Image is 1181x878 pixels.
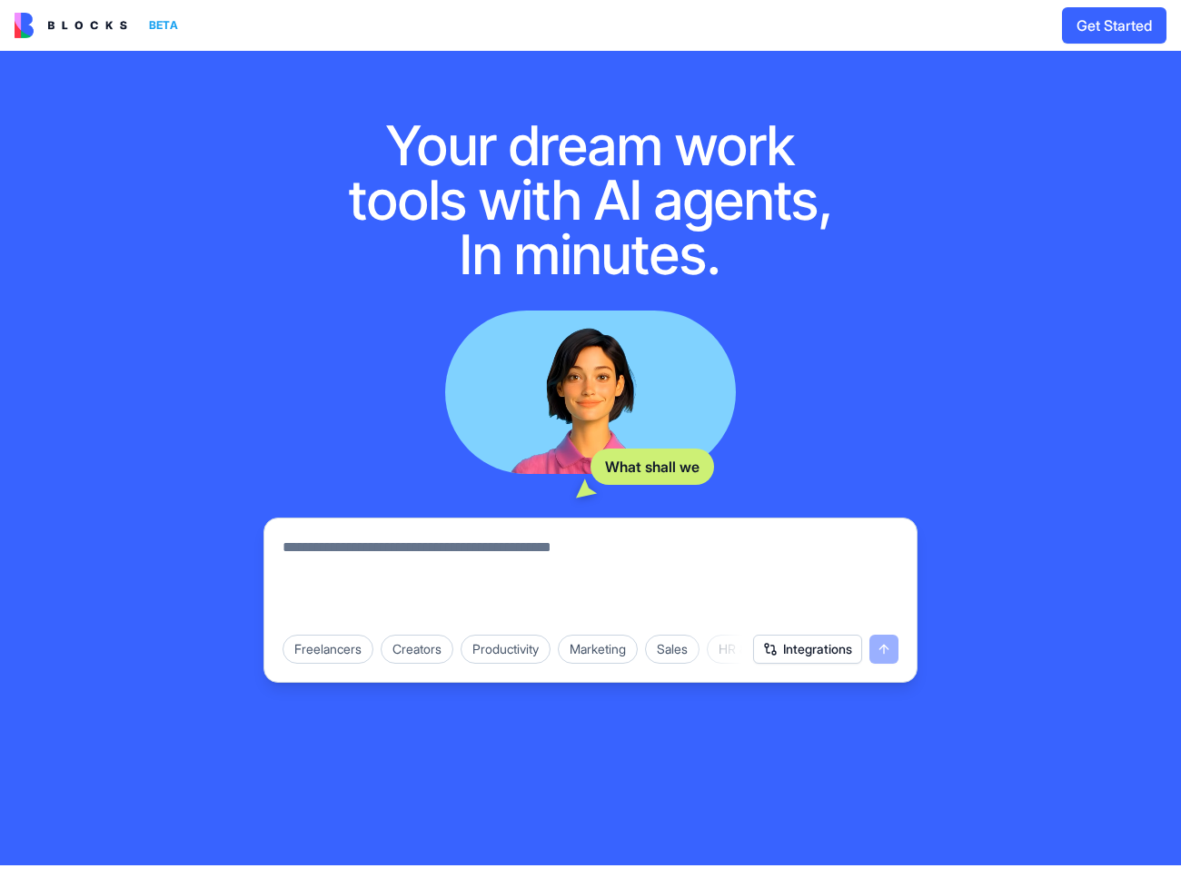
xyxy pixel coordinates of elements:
[590,449,714,485] div: What shall we
[381,635,453,664] div: Creators
[283,635,373,664] div: Freelancers
[329,118,852,281] h1: Your dream work tools with AI agents, In minutes.
[1062,7,1166,44] button: Get Started
[753,635,862,664] button: Integrations
[142,13,185,38] div: BETA
[15,13,185,38] a: BETA
[707,635,820,664] div: HR & Recruiting
[461,635,551,664] div: Productivity
[15,13,127,38] img: logo
[645,635,700,664] div: Sales
[558,635,638,664] div: Marketing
